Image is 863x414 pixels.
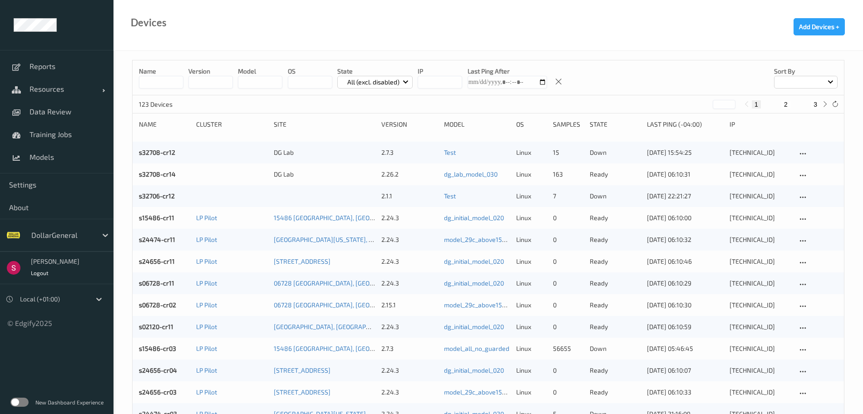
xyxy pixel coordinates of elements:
div: [DATE] 05:46:45 [647,344,723,353]
div: 2.24.3 [381,279,437,288]
div: [TECHNICAL_ID] [730,301,790,310]
p: linux [516,388,547,397]
p: ready [590,366,641,375]
button: 3 [811,100,820,108]
a: s24474-cr11 [139,236,175,243]
a: s06728-cr02 [139,301,176,309]
p: linux [516,279,547,288]
div: 2.7.3 [381,148,437,157]
div: [DATE] 06:10:31 [647,170,723,179]
p: ready [590,235,641,244]
div: Devices [131,18,167,27]
div: 0 [553,322,583,331]
a: s02120-cr11 [139,323,173,330]
div: Name [139,120,190,129]
a: [STREET_ADDRESS] [274,388,330,396]
div: DG Lab [274,148,375,157]
div: [DATE] 06:10:59 [647,322,723,331]
div: 2.24.3 [381,322,437,331]
a: 06728 [GEOGRAPHIC_DATA], [GEOGRAPHIC_DATA] [274,279,415,287]
div: 0 [553,388,583,397]
div: State [590,120,641,129]
a: Test [444,192,456,200]
a: model_29c_above150_same_other [444,301,543,309]
a: [STREET_ADDRESS] [274,366,330,374]
a: s24656-cr04 [139,366,177,374]
p: linux [516,170,547,179]
div: [DATE] 06:10:33 [647,388,723,397]
a: LP Pilot [196,236,217,243]
div: [TECHNICAL_ID] [730,388,790,397]
div: [TECHNICAL_ID] [730,170,790,179]
div: Cluster [196,120,267,129]
p: linux [516,301,547,310]
a: model_29c_above150_same_other [444,388,543,396]
a: [GEOGRAPHIC_DATA][US_STATE], [GEOGRAPHIC_DATA] [274,236,428,243]
a: 15486 [GEOGRAPHIC_DATA], [GEOGRAPHIC_DATA] [274,214,415,222]
div: [DATE] 06:10:30 [647,301,723,310]
p: linux [516,366,547,375]
p: 123 Devices [139,100,207,109]
a: [STREET_ADDRESS] [274,257,330,265]
a: s32708-cr12 [139,148,175,156]
a: [GEOGRAPHIC_DATA], [GEOGRAPHIC_DATA] [274,323,395,330]
a: s32706-cr12 [139,192,175,200]
p: linux [516,322,547,331]
p: IP [418,67,462,76]
p: ready [590,322,641,331]
p: linux [516,213,547,222]
p: ready [590,301,641,310]
div: [DATE] 06:10:07 [647,366,723,375]
div: 7 [553,192,583,201]
a: s24656-cr03 [139,388,177,396]
p: All (excl. disabled) [344,78,403,87]
p: ready [590,170,641,179]
button: Add Devices + [794,18,845,35]
p: Name [139,67,183,76]
div: 0 [553,235,583,244]
div: 0 [553,366,583,375]
div: 163 [553,170,583,179]
div: 15 [553,148,583,157]
a: LP Pilot [196,257,217,265]
a: dg_initial_model_020 [444,323,504,330]
div: 2.24.3 [381,235,437,244]
div: 2.24.3 [381,257,437,266]
a: dg_initial_model_020 [444,366,504,374]
p: ready [590,257,641,266]
p: linux [516,344,547,353]
a: 15486 [GEOGRAPHIC_DATA], [GEOGRAPHIC_DATA] [274,345,415,352]
button: 1 [752,100,761,108]
p: model [238,67,282,76]
div: [TECHNICAL_ID] [730,213,790,222]
a: dg_lab_model_030 [444,170,498,178]
div: 0 [553,279,583,288]
div: [DATE] 15:54:25 [647,148,723,157]
a: model_29c_above150_same_other [444,236,543,243]
a: LP Pilot [196,345,217,352]
div: [DATE] 06:10:46 [647,257,723,266]
a: model_all_no_guarded [444,345,509,352]
p: ready [590,279,641,288]
div: 2.7.3 [381,344,437,353]
div: ip [730,120,790,129]
a: 06728 [GEOGRAPHIC_DATA], [GEOGRAPHIC_DATA] [274,301,415,309]
div: OS [516,120,547,129]
div: 0 [553,301,583,310]
div: 0 [553,213,583,222]
a: LP Pilot [196,301,217,309]
div: [TECHNICAL_ID] [730,366,790,375]
div: [TECHNICAL_ID] [730,148,790,157]
p: linux [516,257,547,266]
div: [TECHNICAL_ID] [730,192,790,201]
p: Sort by [774,67,838,76]
div: [TECHNICAL_ID] [730,235,790,244]
a: s24656-cr11 [139,257,175,265]
p: State [337,67,413,76]
p: down [590,344,641,353]
div: 2.15.1 [381,301,437,310]
a: LP Pilot [196,279,217,287]
p: version [188,67,233,76]
div: [TECHNICAL_ID] [730,257,790,266]
div: Last Ping (-04:00) [647,120,723,129]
